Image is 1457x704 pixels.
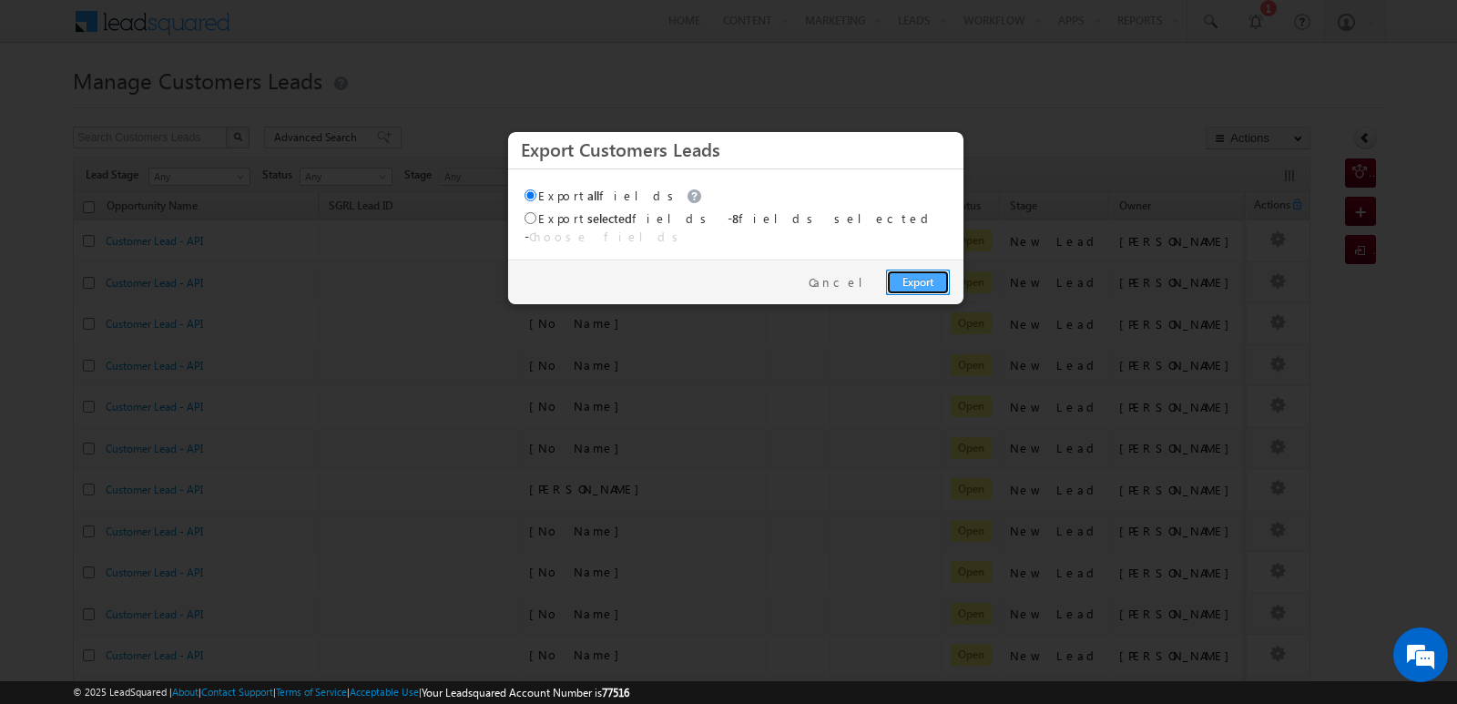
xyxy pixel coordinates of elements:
span: all [587,188,599,203]
textarea: Type your message and hit 'Enter' [24,168,332,546]
a: Terms of Service [276,686,347,698]
a: About [172,686,199,698]
input: Exportallfields [525,189,536,201]
label: Export fields [525,188,707,203]
div: Minimize live chat window [299,9,342,53]
span: Your Leadsquared Account Number is [422,686,629,699]
span: 77516 [602,686,629,699]
span: - [525,229,685,244]
a: Acceptable Use [350,686,419,698]
span: 8 [732,210,739,226]
a: Contact Support [201,686,273,698]
input: Exportselectedfields [525,212,536,224]
label: Export fields [525,210,713,226]
span: © 2025 LeadSquared | | | | | [73,684,629,701]
a: Cancel [809,274,877,291]
a: Export [886,270,950,295]
span: - fields selected [728,210,935,226]
h3: Export Customers Leads [521,133,951,165]
em: Start Chat [248,561,331,586]
a: Choose fields [529,229,685,244]
img: d_60004797649_company_0_60004797649 [31,96,76,119]
div: Chat with us now [95,96,306,119]
span: selected [587,210,632,226]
